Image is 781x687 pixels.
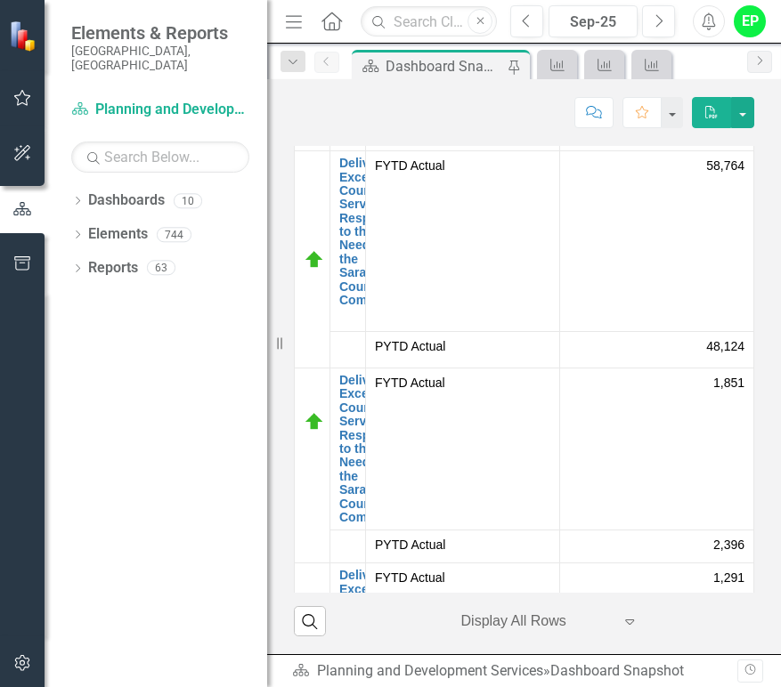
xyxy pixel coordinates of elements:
span: FYTD Actual [375,157,550,174]
a: Deliver Exceptional County Services Responding to the Needs of the Sarasota County Community [339,374,411,524]
span: FYTD Actual [375,569,550,586]
span: 2,396 [713,536,744,554]
input: Search Below... [71,141,249,173]
img: On Target [304,249,325,271]
a: Dashboards [88,190,165,211]
div: 10 [174,193,202,208]
span: PYTD Actual [375,337,550,355]
a: Reports [88,258,138,279]
span: FYTD Actual [375,374,550,392]
button: EP [734,5,766,37]
div: 63 [147,261,175,276]
td: Double-Click to Edit Right Click for Context Menu [330,368,366,529]
button: Sep-25 [549,5,638,37]
a: Planning and Development Services [317,662,543,679]
span: 58,764 [706,157,744,174]
small: [GEOGRAPHIC_DATA], [GEOGRAPHIC_DATA] [71,44,249,73]
td: Double-Click to Edit Right Click for Context Menu [295,368,330,562]
td: Double-Click to Edit Right Click for Context Menu [295,151,330,368]
a: Elements [88,224,148,245]
span: 1,851 [713,374,744,392]
div: Dashboard Snapshot [550,662,684,679]
div: » [292,661,737,682]
a: Planning and Development Services [71,100,249,120]
span: PYTD Actual [375,536,550,554]
span: 48,124 [706,337,744,355]
span: 1,291 [713,569,744,586]
img: On Target [304,411,325,432]
span: Elements & Reports [71,22,249,44]
td: Double-Click to Edit Right Click for Context Menu [330,151,366,332]
div: Sep-25 [555,12,631,33]
div: 744 [157,227,191,242]
img: ClearPoint Strategy [7,19,41,53]
input: Search ClearPoint... [361,6,497,37]
a: Deliver Exceptional County Services Responding to the Needs of the Sarasota County Community [339,157,411,307]
div: Dashboard Snapshot [386,55,503,77]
